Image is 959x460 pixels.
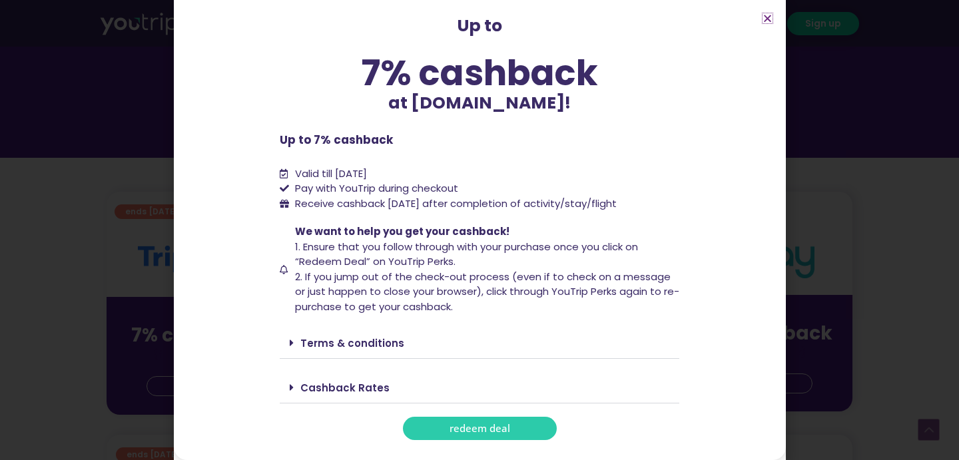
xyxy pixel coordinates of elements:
[403,417,557,440] a: redeem deal
[295,224,509,238] span: We want to help you get your cashback!
[300,381,390,395] a: Cashback Rates
[295,270,679,314] span: 2. If you jump out of the check-out process (even if to check on a message or just happen to clos...
[295,166,367,180] span: Valid till [DATE]
[292,181,458,196] span: Pay with YouTrip during checkout
[300,336,404,350] a: Terms & conditions
[295,240,638,269] span: 1. Ensure that you follow through with your purchase once you click on “Redeem Deal” on YouTrip P...
[280,328,679,359] div: Terms & conditions
[450,423,510,433] span: redeem deal
[280,55,679,91] div: 7% cashback
[763,13,773,23] a: Close
[280,132,393,148] b: Up to 7% cashback
[280,13,679,39] p: Up to
[280,91,679,116] p: at [DOMAIN_NAME]!
[295,196,617,210] span: Receive cashback [DATE] after completion of activity/stay/flight
[280,372,679,403] div: Cashback Rates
